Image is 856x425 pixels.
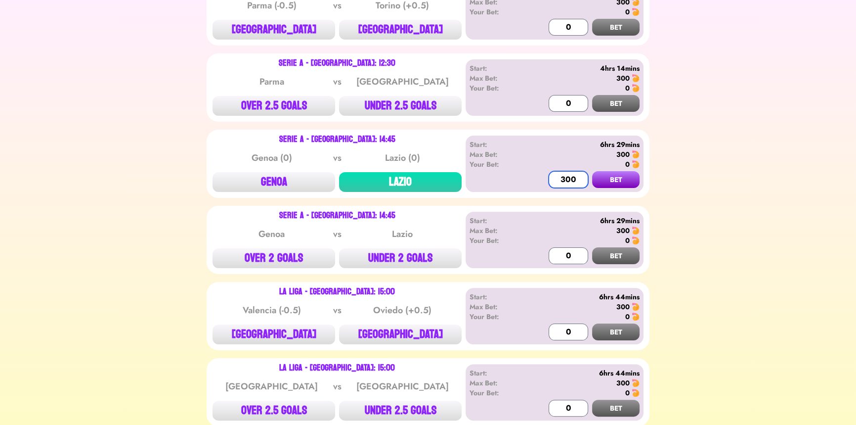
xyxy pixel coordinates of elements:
div: 300 [616,226,630,236]
div: Serie A - [GEOGRAPHIC_DATA]: 14:45 [279,212,395,220]
div: Your Bet: [470,83,526,93]
div: Your Bet: [470,236,526,245]
div: La Liga - [GEOGRAPHIC_DATA]: 15:00 [279,364,395,372]
img: 🍤 [632,74,640,82]
div: vs [331,227,343,241]
div: Start: [470,368,526,378]
img: 🍤 [632,379,640,387]
div: Lazio [352,227,452,241]
div: Start: [470,216,526,226]
img: 🍤 [632,303,640,311]
button: BET [592,19,640,36]
div: Parma [222,75,322,89]
img: 🍤 [632,8,640,16]
div: Serie A - [GEOGRAPHIC_DATA]: 14:45 [279,136,395,143]
div: 0 [625,236,630,245]
div: 6hrs 44mins [526,292,640,302]
div: 300 [616,378,630,388]
div: vs [331,303,343,317]
button: OVER 2.5 GOALS [213,401,335,421]
div: [GEOGRAPHIC_DATA] [352,379,452,393]
button: [GEOGRAPHIC_DATA] [339,325,462,344]
div: Start: [470,292,526,302]
div: Genoa (0) [222,151,322,165]
div: 0 [625,7,630,17]
div: Oviedo (+0.5) [352,303,452,317]
button: BET [592,247,640,264]
div: Valencia (-0.5) [222,303,322,317]
button: UNDER 2.5 GOALS [339,96,462,116]
div: [GEOGRAPHIC_DATA] [222,379,322,393]
button: [GEOGRAPHIC_DATA] [339,20,462,40]
div: Start: [470,140,526,149]
div: Max Bet: [470,226,526,236]
button: LAZIO [339,172,462,192]
div: Max Bet: [470,302,526,312]
div: Your Bet: [470,388,526,398]
div: La Liga - [GEOGRAPHIC_DATA]: 15:00 [279,288,395,296]
button: BET [592,95,640,112]
img: 🍤 [632,160,640,168]
button: OVER 2 GOALS [213,248,335,268]
div: Lazio (0) [352,151,452,165]
div: 0 [625,388,630,398]
div: Max Bet: [470,378,526,388]
img: 🍤 [632,389,640,397]
div: 300 [616,302,630,312]
button: [GEOGRAPHIC_DATA] [213,325,335,344]
img: 🍤 [632,236,640,244]
div: vs [331,75,343,89]
button: BET [592,324,640,340]
div: 0 [625,159,630,169]
div: 0 [625,312,630,322]
div: vs [331,151,343,165]
div: [GEOGRAPHIC_DATA] [352,75,452,89]
img: 🍤 [632,313,640,321]
div: 4hrs 14mins [526,63,640,73]
button: [GEOGRAPHIC_DATA] [213,20,335,40]
img: 🍤 [632,84,640,92]
button: UNDER 2.5 GOALS [339,401,462,421]
div: Serie A - [GEOGRAPHIC_DATA]: 12:30 [279,59,395,67]
button: BET [592,400,640,417]
button: UNDER 2 GOALS [339,248,462,268]
div: Your Bet: [470,7,526,17]
button: OVER 2.5 GOALS [213,96,335,116]
div: Start: [470,63,526,73]
div: 6hrs 29mins [526,140,640,149]
div: Your Bet: [470,159,526,169]
img: 🍤 [632,227,640,235]
div: Max Bet: [470,73,526,83]
img: 🍤 [632,150,640,158]
div: Max Bet: [470,149,526,159]
div: vs [331,379,343,393]
div: Genoa [222,227,322,241]
button: GENOA [213,172,335,192]
div: 300 [616,149,630,159]
div: 0 [625,83,630,93]
div: 300 [616,73,630,83]
div: 6hrs 29mins [526,216,640,226]
button: BET [592,171,640,188]
div: 6hrs 44mins [526,368,640,378]
div: Your Bet: [470,312,526,322]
